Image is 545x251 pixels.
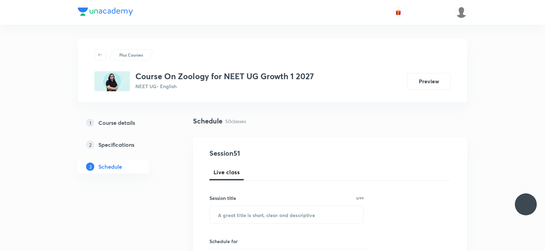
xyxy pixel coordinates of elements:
a: 2Specifications [78,138,171,152]
p: 1 [86,119,94,127]
input: A great title is short, clear and descriptive [210,206,363,224]
h5: Schedule [98,163,122,171]
h5: Specifications [98,141,134,149]
img: D243CED1-E507-4D34-8503-61E44FD70653_plus.png [94,71,130,91]
img: ttu [522,200,530,208]
img: Company Logo [78,8,133,16]
p: 50 classes [225,118,246,125]
img: Saniya Tarannum [456,7,467,18]
h3: Course On Zoology for NEET UG Growth 1 2027 [135,71,314,81]
button: avatar [393,7,404,18]
h4: Session 51 [209,148,335,158]
a: Company Logo [78,8,133,17]
img: avatar [395,9,401,15]
p: 2 [86,141,94,149]
span: Live class [214,168,240,176]
h5: Course details [98,119,135,127]
p: NEET UG • English [135,83,314,90]
button: Preview [407,73,451,89]
h6: Session title [209,194,236,202]
a: 1Course details [78,116,171,130]
p: 3 [86,163,94,171]
p: 0/99 [356,196,364,200]
h4: Schedule [193,116,222,126]
p: Plus Courses [119,52,143,58]
h6: Schedule for [209,238,364,245]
